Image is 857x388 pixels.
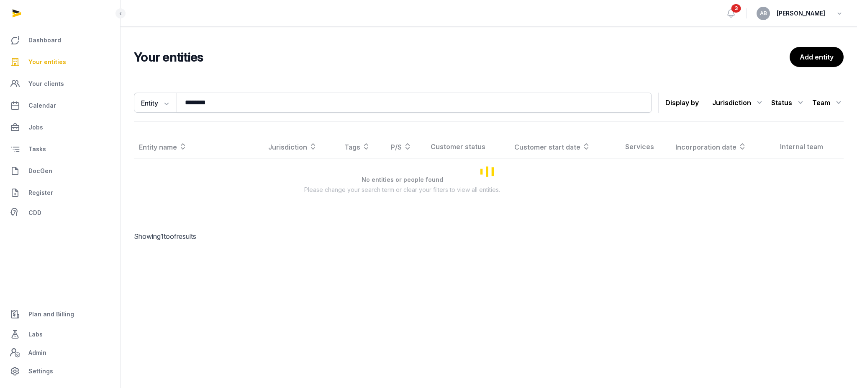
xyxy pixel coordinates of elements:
span: Tasks [28,144,46,154]
div: Team [812,96,844,109]
a: Dashboard [7,30,113,50]
span: 1 [161,232,164,241]
span: Plan and Billing [28,309,74,319]
span: [PERSON_NAME] [777,8,825,18]
div: Jurisdiction [712,96,765,109]
a: Calendar [7,96,113,116]
div: Status [771,96,806,109]
span: Admin [28,348,46,358]
p: Showing to of results [134,221,301,251]
div: Loading [134,135,844,207]
a: Add entity [790,47,844,67]
a: Admin [7,344,113,361]
span: AB [760,11,767,16]
span: Settings [28,366,53,376]
span: CDD [28,208,41,218]
p: Display by [665,96,699,109]
a: Labs [7,324,113,344]
span: Your entities [28,57,66,67]
a: Jobs [7,117,113,137]
span: 3 [731,4,741,13]
a: Your clients [7,74,113,94]
h2: Your entities [134,49,790,65]
span: Labs [28,329,43,339]
a: DocGen [7,161,113,181]
button: AB [757,7,770,20]
a: Register [7,183,113,203]
a: Your entities [7,52,113,72]
a: Settings [7,361,113,381]
span: Dashboard [28,35,61,45]
span: Calendar [28,101,56,111]
a: CDD [7,204,113,221]
span: Your clients [28,79,64,89]
a: Tasks [7,139,113,159]
span: DocGen [28,166,52,176]
a: Plan and Billing [7,304,113,324]
span: Jobs [28,122,43,132]
button: Entity [134,93,177,113]
span: Register [28,188,53,198]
